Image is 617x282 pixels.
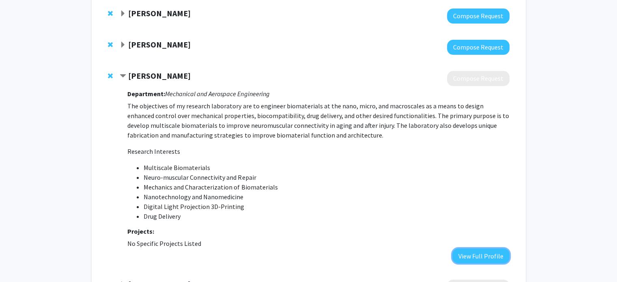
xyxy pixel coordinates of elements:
[144,182,509,192] li: Mechanics and Characterization of Biomaterials
[447,71,510,86] button: Compose Request to Jonathan Zuidema
[144,163,509,172] li: Multiscale Biomaterials
[165,90,269,98] i: Mechanical and Aerospace Engineering
[6,245,34,276] iframe: Chat
[128,8,191,18] strong: [PERSON_NAME]
[108,73,113,79] span: Remove Jonathan Zuidema from bookmarks
[127,101,509,140] p: The objectives of my research laboratory are to engineer biomaterials at the nano, micro, and mac...
[447,40,510,55] button: Compose Request to Minjae Kim
[452,248,510,263] button: View Full Profile
[108,41,113,48] span: Remove Minjae Kim from bookmarks
[108,10,113,17] span: Remove Hasan Poonawala from bookmarks
[128,71,191,81] strong: [PERSON_NAME]
[127,239,201,248] span: No Specific Projects Listed
[128,39,191,50] strong: [PERSON_NAME]
[144,211,509,221] li: Drug Delivery
[144,192,509,202] li: Nanotechnology and Nanomedicine
[144,172,509,182] li: Neuro-muscular Connectivity and Repair
[127,227,154,235] strong: Projects:
[127,90,165,98] strong: Department:
[447,9,510,24] button: Compose Request to Hasan Poonawala
[120,11,126,17] span: Expand Hasan Poonawala Bookmark
[120,42,126,48] span: Expand Minjae Kim Bookmark
[127,146,509,156] p: Research Interests
[144,202,509,211] li: Digital Light Projection 3D-Printing
[120,73,126,80] span: Contract Jonathan Zuidema Bookmark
